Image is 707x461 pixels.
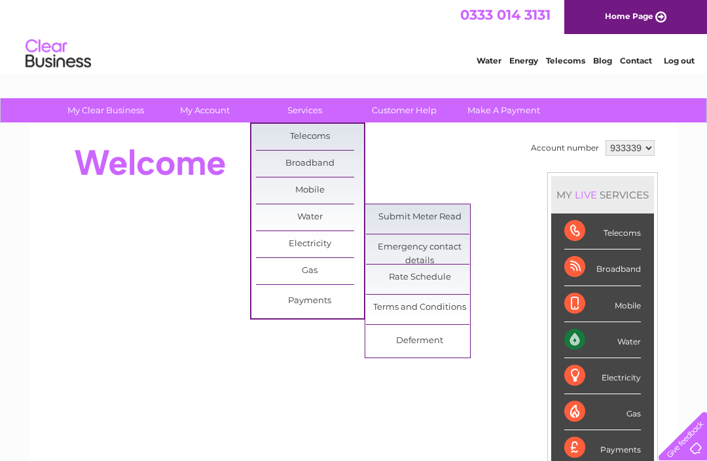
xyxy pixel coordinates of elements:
[151,98,259,122] a: My Account
[620,56,652,65] a: Contact
[546,56,585,65] a: Telecoms
[256,151,364,177] a: Broadband
[256,204,364,230] a: Water
[572,189,600,201] div: LIVE
[664,56,695,65] a: Log out
[52,98,160,122] a: My Clear Business
[45,7,664,64] div: Clear Business is a trading name of Verastar Limited (registered in [GEOGRAPHIC_DATA] No. 3667643...
[564,394,641,430] div: Gas
[256,231,364,257] a: Electricity
[350,98,458,122] a: Customer Help
[564,249,641,286] div: Broadband
[256,124,364,150] a: Telecoms
[366,204,474,230] a: Submit Meter Read
[256,288,364,314] a: Payments
[450,98,558,122] a: Make A Payment
[256,177,364,204] a: Mobile
[564,322,641,358] div: Water
[460,7,551,23] a: 0333 014 3131
[366,265,474,291] a: Rate Schedule
[564,213,641,249] div: Telecoms
[256,258,364,284] a: Gas
[25,34,92,74] img: logo.png
[366,295,474,321] a: Terms and Conditions
[593,56,612,65] a: Blog
[477,56,501,65] a: Water
[551,176,654,213] div: MY SERVICES
[509,56,538,65] a: Energy
[564,286,641,322] div: Mobile
[528,137,602,159] td: Account number
[564,358,641,394] div: Electricity
[366,328,474,354] a: Deferment
[251,98,359,122] a: Services
[366,234,474,261] a: Emergency contact details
